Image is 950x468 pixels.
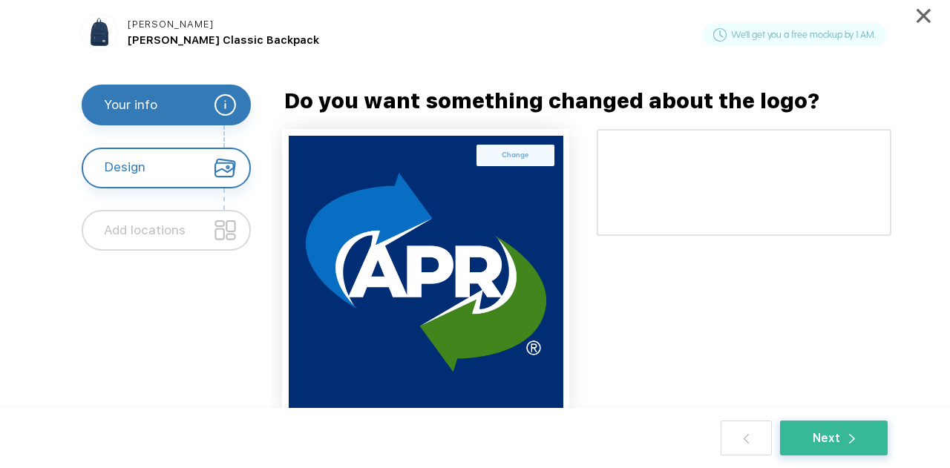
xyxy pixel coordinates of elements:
img: cancel.svg [917,9,931,23]
img: APRLogoRedo_Montserrat_Better_Logomark_RGB_FIX_WhiteOnBlue_1400Sq_1760548072064.png [289,136,563,408]
img: 50d09f0e-2a93-4d89-964d-434c80ff6dec [84,16,115,47]
div: Add locations [104,211,186,249]
img: back.svg [741,434,751,444]
img: white_arrow.svg [849,434,854,444]
div: Design [104,149,145,187]
div: Do you want something changed about the logo? [284,85,926,118]
img: location_unselected.svg [214,220,236,241]
img: your_info_white.svg [214,94,236,116]
img: design_selected.svg [214,157,236,179]
div: [PERSON_NAME] [128,19,256,31]
span: [PERSON_NAME] Classic Backpack [128,33,319,46]
label: Change [486,149,544,161]
label: We'll get you a free mockup by 1 AM. [731,27,876,36]
div: Next [813,429,855,446]
img: clock_circular_outline.svg [713,28,727,42]
div: Your info [104,86,157,124]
